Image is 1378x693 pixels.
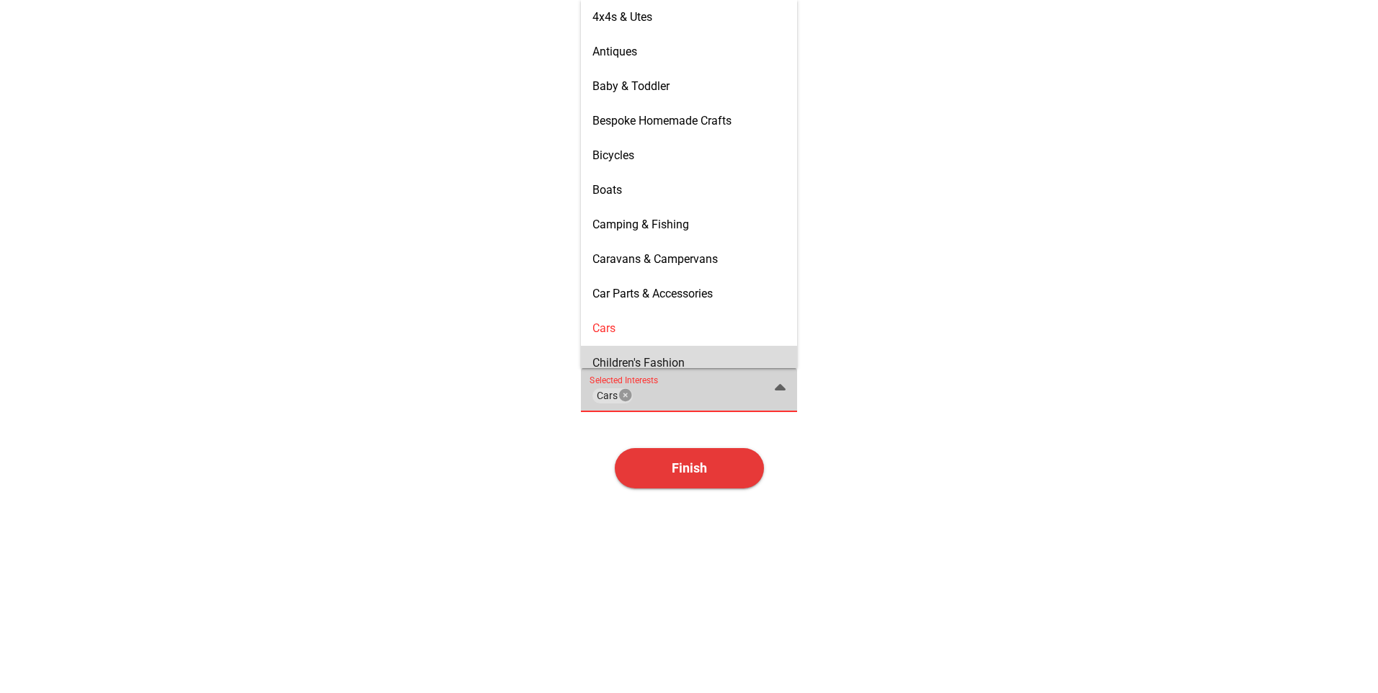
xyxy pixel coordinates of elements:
span: Finish [672,460,707,475]
span: Cars [592,321,615,335]
i: Remove [619,389,632,402]
span: Children's Fashion [592,356,685,370]
span: Baby & Toddler [592,79,670,93]
span: Antiques [592,45,637,58]
span: Bicycles [592,148,634,162]
span: Car Parts & Accessories [592,287,713,300]
span: Caravans & Campervans [592,252,718,266]
span: Boats [592,183,622,197]
button: Finish [615,448,764,488]
span: Cars [597,389,618,402]
span: Camping & Fishing [592,218,689,231]
span: 4x4s & Utes [592,10,652,24]
span: Bespoke Homemade Crafts [592,114,732,128]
